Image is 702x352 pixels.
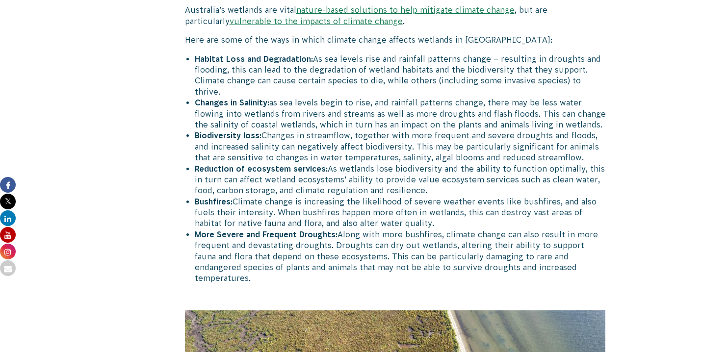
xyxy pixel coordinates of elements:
strong: More Severe and Frequent Droughts: [195,230,338,239]
li: Climate change is increasing the likelihood of severe weather events like bushfires, and also fue... [195,196,606,229]
a: vulnerable to the impacts of climate change [230,17,403,25]
li: Along with more bushfires, climate change can also result in more frequent and devastating drough... [195,229,606,284]
a: nature-based solutions to help mitigate climate change [296,5,515,14]
li: As wetlands lose biodiversity and the ability to function optimally, this in turn can affect wetl... [195,163,606,196]
strong: Biodiversity loss: [195,131,261,140]
strong: Habitat Loss and Degradation: [195,54,313,63]
strong: Reduction of ecosystem services: [195,164,328,173]
li: Changes in streamflow, together with more frequent and severe droughts and floods, and increased ... [195,130,606,163]
li: as sea levels begin to rise, and rainfall patterns change, there may be less water flowing into w... [195,97,606,130]
p: Australia’s wetlands are vital , but are particularly . [185,4,606,26]
strong: Bushfires: [195,197,233,206]
p: Here are some of the ways in which climate change affects wetlands in [GEOGRAPHIC_DATA]: [185,34,606,45]
li: As sea levels rise and rainfall patterns change – resulting in droughts and flooding, this can le... [195,53,606,98]
strong: Changes in Salinity: [195,98,269,107]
